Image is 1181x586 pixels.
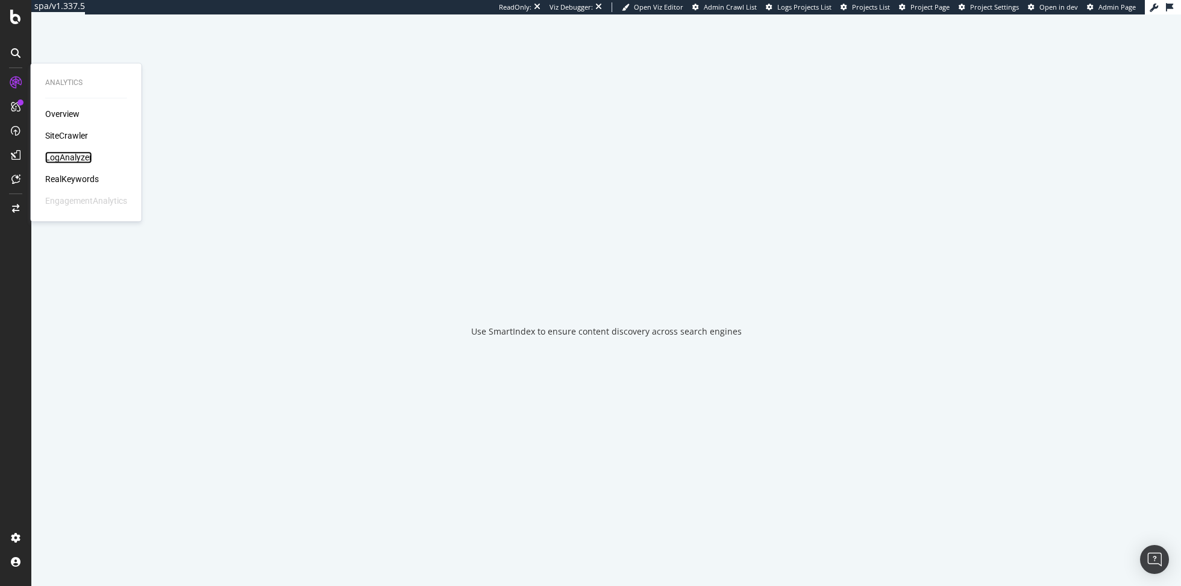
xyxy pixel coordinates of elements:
div: Analytics [45,78,127,88]
span: Project Page [910,2,950,11]
div: Viz Debugger: [550,2,593,12]
a: Projects List [841,2,890,12]
a: Open Viz Editor [622,2,683,12]
a: Admin Page [1087,2,1136,12]
a: Overview [45,108,80,120]
div: EngagementAnalytics [45,195,127,207]
a: Admin Crawl List [692,2,757,12]
a: Open in dev [1028,2,1078,12]
span: Project Settings [970,2,1019,11]
span: Open in dev [1039,2,1078,11]
a: Project Settings [959,2,1019,12]
span: Open Viz Editor [634,2,683,11]
a: LogAnalyzer [45,151,92,163]
span: Admin Page [1098,2,1136,11]
div: Use SmartIndex to ensure content discovery across search engines [471,326,742,338]
div: ReadOnly: [499,2,531,12]
a: SiteCrawler [45,130,88,142]
a: Project Page [899,2,950,12]
a: RealKeywords [45,173,99,185]
div: Open Intercom Messenger [1140,545,1169,574]
span: Projects List [852,2,890,11]
div: animation [563,263,650,306]
span: Admin Crawl List [704,2,757,11]
span: Logs Projects List [777,2,832,11]
a: Logs Projects List [766,2,832,12]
